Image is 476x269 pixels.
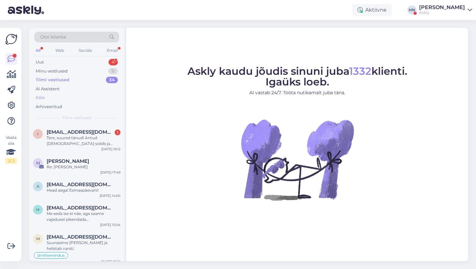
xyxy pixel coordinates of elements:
[36,104,62,110] div: Arhiveeritud
[419,5,472,15] a: [PERSON_NAME]Askly
[187,65,407,88] span: Askly kaudu jõudis sinuni juba klienti. Igaüks loeb.
[36,95,45,101] div: Kõik
[54,46,65,55] div: Web
[106,46,119,55] div: Email
[36,68,68,74] div: Minu vestlused
[40,34,66,40] span: Otsi kliente
[47,135,120,147] div: Tere, suured tänud! Antud [DEMOGRAPHIC_DATA] sobib ja kinnitame eripakkumise. Võime teha täiendus...
[36,207,40,212] span: h
[34,46,42,55] div: All
[36,236,40,241] span: m
[47,158,89,164] span: martin soorand
[5,33,17,45] img: Askly Logo
[352,4,392,16] div: Aktiivne
[419,5,465,10] div: [PERSON_NAME]
[47,187,120,193] div: Head aega! Esmaspäevani!
[36,77,69,83] div: Tiimi vestlused
[419,10,465,15] div: Askly
[187,89,407,96] p: AI vastab 24/7. Tööta nutikamalt juba täna.
[108,68,118,74] div: 11
[47,211,120,222] div: Me seda ise ei näe, aga saame vajadusel pikendada [PERSON_NAME]. Kas teil [GEOGRAPHIC_DATA] tarkv...
[47,164,120,170] div: Re: [PERSON_NAME]
[62,115,91,121] span: Tiimi vestlused
[37,184,40,189] span: a
[349,65,371,77] span: 1332
[115,129,120,135] div: 1
[407,6,416,15] div: HN
[47,205,114,211] span: heleri.otsmaa@gmail.com
[47,240,120,252] div: Suunasime [PERSON_NAME] ja helistab varsti.
[5,135,17,164] div: Vaata siia
[108,59,118,65] div: 4
[36,86,60,92] div: AI Assistent
[47,129,114,135] span: info@teddystudio.ee
[47,182,114,187] span: asd@asd.ee
[37,253,65,257] span: järelteenindus
[77,46,93,55] div: Socials
[100,193,120,198] div: [DATE] 14:00
[101,147,120,151] div: [DATE] 16:12
[36,161,40,165] span: m
[239,101,356,218] img: No Chat active
[36,59,44,65] div: Uus
[100,170,120,175] div: [DATE] 17:49
[5,158,17,164] div: 2 / 3
[37,131,39,136] span: i
[47,234,114,240] span: mihkel.sepp@rahvaraamat.ee
[101,259,120,264] div: [DATE] 17:01
[106,77,118,83] div: 34
[100,222,120,227] div: [DATE] 15:04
